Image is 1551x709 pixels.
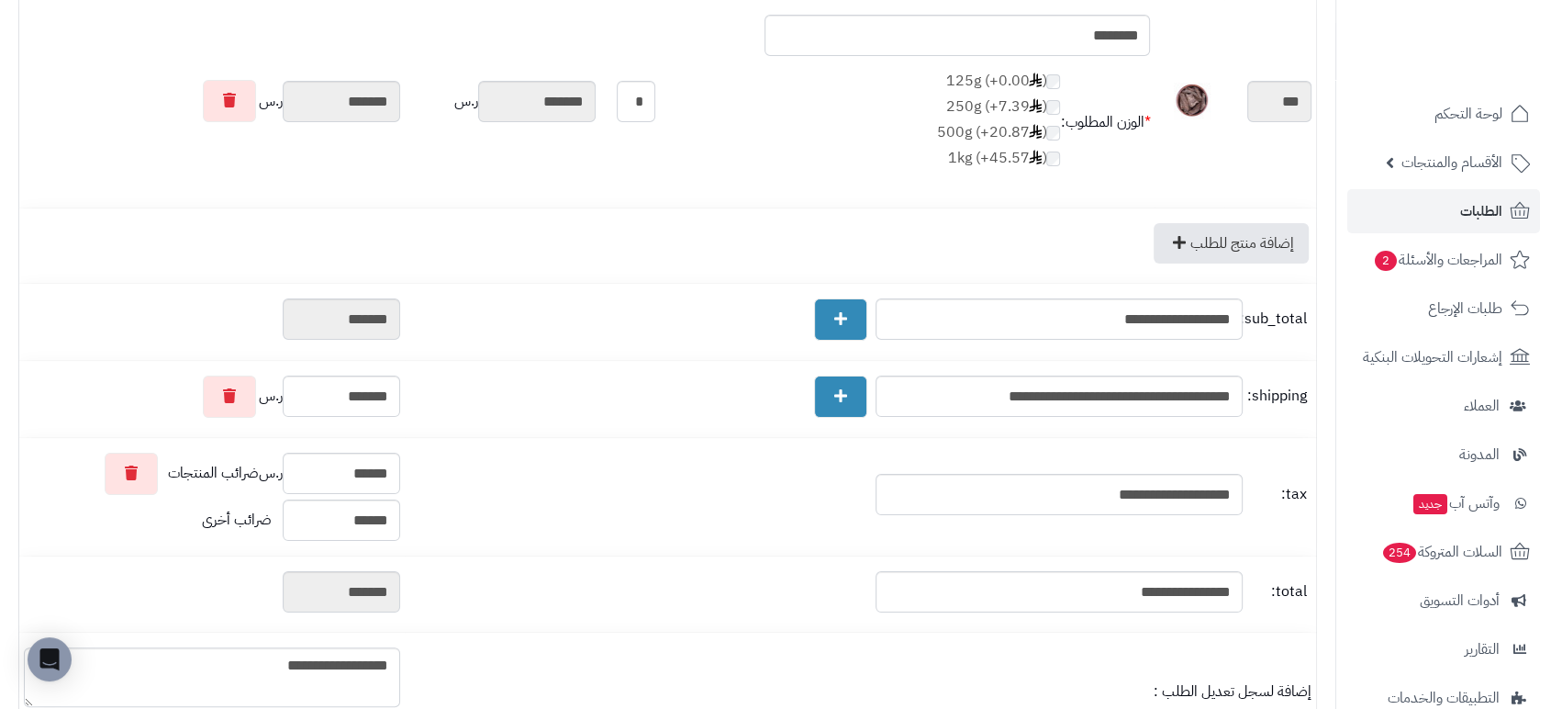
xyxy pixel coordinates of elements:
[1464,393,1500,419] span: العملاء
[936,71,1060,92] label: 125g (+0.00 )
[1247,386,1307,407] span: shipping:
[1434,101,1502,127] span: لوحة التحكم
[202,508,272,530] span: ضرائب أخرى
[1465,636,1500,662] span: التقارير
[1247,309,1307,330] span: sub_total:
[1347,335,1540,379] a: إشعارات التحويلات البنكية
[1459,442,1500,467] span: المدونة
[409,681,1311,703] div: إضافة لسجل تعديل الطلب :
[1154,223,1309,264] a: إضافة منتج للطلب
[1046,100,1060,115] input: 250g (+7.39)
[1046,126,1060,141] input: 500g (+20.87)
[1460,198,1502,224] span: الطلبات
[1428,296,1502,321] span: طلبات الإرجاع
[1046,152,1060,166] input: 1kg (+45.57)
[1347,579,1540,623] a: أدوات التسويق
[936,148,1060,169] label: 1kg (+45.57 )
[1412,490,1500,516] span: وآتس آب
[1363,344,1502,370] span: إشعارات التحويلات البنكية
[1413,494,1447,514] span: جديد
[28,637,72,681] div: Open Intercom Messenger
[1347,287,1540,331] a: طلبات الإرجاع
[1383,543,1417,563] span: 254
[1247,484,1307,505] span: tax:
[24,376,400,418] div: ر.س
[1347,481,1540,525] a: وآتس آبجديد
[168,463,259,484] span: ضرائب المنتجات
[936,122,1060,143] label: 500g (+20.87 )
[1401,150,1502,175] span: الأقسام والمنتجات
[1347,384,1540,428] a: العملاء
[24,80,400,122] div: ر.س
[1347,189,1540,233] a: الطلبات
[1373,247,1502,273] span: المراجعات والأسئلة
[1174,83,1211,119] img: 1667662069-Saussurea%20Costus%20Whole-40x40.jpg
[409,81,596,122] div: ر.س
[1347,92,1540,136] a: لوحة التحكم
[936,96,1060,118] label: 250g (+7.39 )
[1347,238,1540,282] a: المراجعات والأسئلة2
[1347,433,1540,477] a: المدونة
[1347,530,1540,574] a: السلات المتروكة254
[1420,588,1500,613] span: أدوات التسويق
[1347,627,1540,671] a: التقارير
[1247,581,1307,602] span: total:
[1426,14,1534,52] img: logo-2.png
[24,453,400,495] div: ر.س
[1060,56,1150,187] td: الوزن المطلوب:
[1375,251,1397,271] span: 2
[1046,74,1060,89] input: 125g (+0.00)
[1381,539,1502,565] span: السلات المتروكة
